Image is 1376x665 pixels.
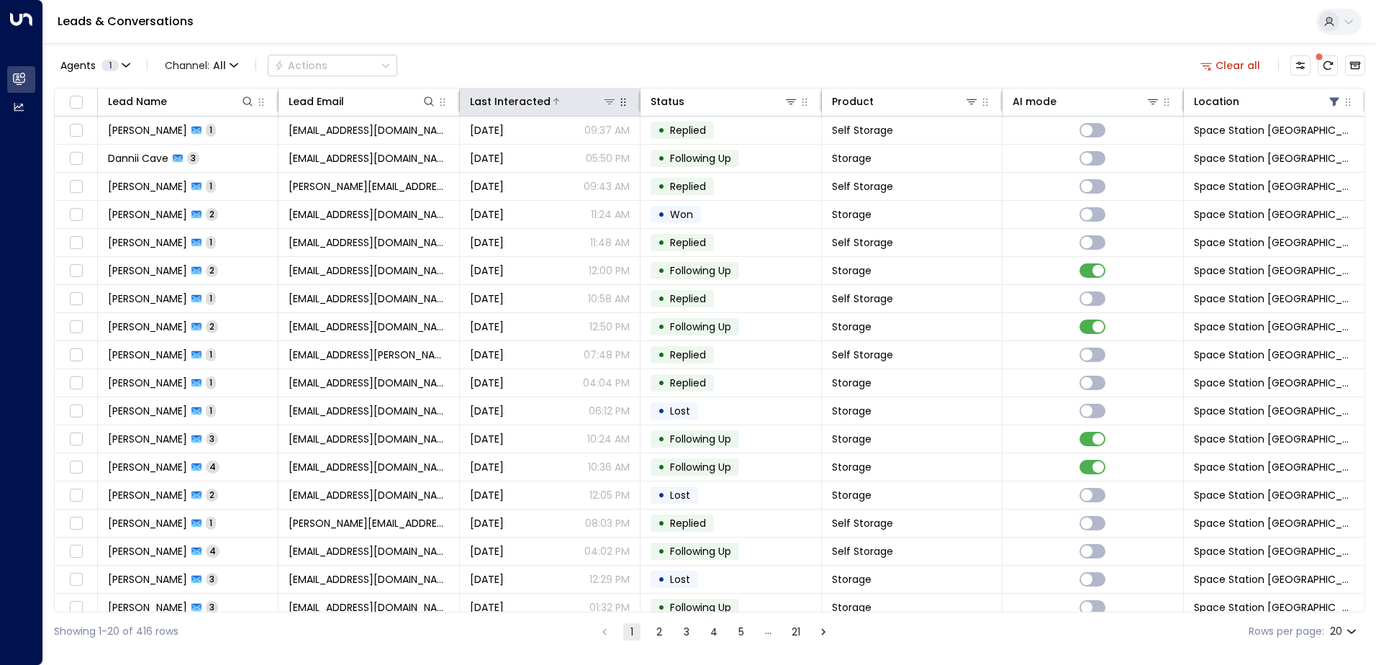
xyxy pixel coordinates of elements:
[658,567,665,592] div: •
[1194,151,1354,166] span: Space Station Doncaster
[67,206,85,224] span: Toggle select row
[67,430,85,448] span: Toggle select row
[658,427,665,451] div: •
[670,179,706,194] span: Replied
[658,483,665,507] div: •
[670,151,731,166] span: Following Up
[289,376,448,390] span: beckyackroyd92@gmail.com
[108,376,187,390] span: Rebecca Ackroyd
[289,207,448,222] span: laura_21791@hotmail.co.uk
[108,460,187,474] span: Callum Reid
[589,488,630,502] p: 12:05 PM
[274,59,327,72] div: Actions
[670,432,731,446] span: Following Up
[470,572,504,587] span: Aug 07, 2025
[67,487,85,505] span: Toggle select row
[470,488,504,502] span: Aug 04, 2025
[1194,516,1354,530] span: Space Station Doncaster
[67,599,85,617] span: Toggle select row
[733,623,750,641] button: Go to page 5
[206,517,216,529] span: 1
[832,320,872,334] span: Storage
[470,432,504,446] span: Jul 23, 2025
[760,623,777,641] div: …
[832,207,872,222] span: Storage
[589,320,630,334] p: 12:50 PM
[670,123,706,137] span: Replied
[832,93,874,110] div: Product
[658,286,665,311] div: •
[108,320,187,334] span: Sarah Richardson
[1194,348,1354,362] span: Space Station Doncaster
[67,543,85,561] span: Toggle select row
[589,600,630,615] p: 01:32 PM
[206,348,216,361] span: 1
[670,404,690,418] span: Lost
[206,236,216,248] span: 1
[658,595,665,620] div: •
[470,460,504,474] span: Jun 22, 2025
[1194,93,1239,110] div: Location
[832,348,893,362] span: Self Storage
[67,318,85,336] span: Toggle select row
[108,207,187,222] span: Laura Willis
[658,146,665,171] div: •
[1194,93,1341,110] div: Location
[670,320,731,334] span: Following Up
[658,511,665,535] div: •
[67,234,85,252] span: Toggle select row
[832,376,872,390] span: Storage
[1290,55,1311,76] button: Customize
[658,539,665,564] div: •
[1318,55,1338,76] span: There are new threads available. Refresh the grid to view the latest updates.
[67,458,85,476] span: Toggle select row
[584,179,630,194] p: 09:43 AM
[470,600,504,615] span: Jun 19, 2025
[108,544,187,558] span: Sally Donnelly
[658,258,665,283] div: •
[1345,55,1365,76] button: Archived Leads
[470,93,551,110] div: Last Interacted
[206,208,218,220] span: 2
[289,432,448,446] span: davidblanusha26@gmail.com
[289,151,448,166] span: danniicave98@gmail.com
[67,571,85,589] span: Toggle select row
[289,404,448,418] span: emmacharlie2003@gmail.com
[585,516,630,530] p: 08:03 PM
[268,55,397,76] button: Actions
[67,262,85,280] span: Toggle select row
[67,94,85,112] span: Toggle select all
[206,545,219,557] span: 4
[670,572,690,587] span: Lost
[670,516,706,530] span: Replied
[658,118,665,142] div: •
[206,601,218,613] span: 3
[58,13,194,30] a: Leads & Conversations
[289,179,448,194] span: john@gmail.com
[67,290,85,308] span: Toggle select row
[289,320,448,334] span: sarahkatykenna@gmail.com
[67,178,85,196] span: Toggle select row
[206,404,216,417] span: 1
[54,55,135,76] button: Agents1
[470,404,504,418] span: Jul 09, 2025
[470,376,504,390] span: Jul 07, 2025
[108,151,168,166] span: Dannii Cave
[289,123,448,137] span: beckyackroyd92@gmail.com
[658,202,665,227] div: •
[1194,572,1354,587] span: Space Station Doncaster
[787,623,805,641] button: Go to page 21
[470,320,504,334] span: Aug 04, 2025
[588,460,630,474] p: 10:36 AM
[658,315,665,339] div: •
[470,123,504,137] span: May 20, 2025
[108,179,187,194] span: John Smith
[470,263,504,278] span: Sep 23, 2025
[108,263,187,278] span: Amirah Hussain
[815,623,832,641] button: Go to next page
[832,151,872,166] span: Storage
[1194,207,1354,222] span: Space Station Doncaster
[289,93,344,110] div: Lead Email
[589,404,630,418] p: 06:12 PM
[206,180,216,192] span: 1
